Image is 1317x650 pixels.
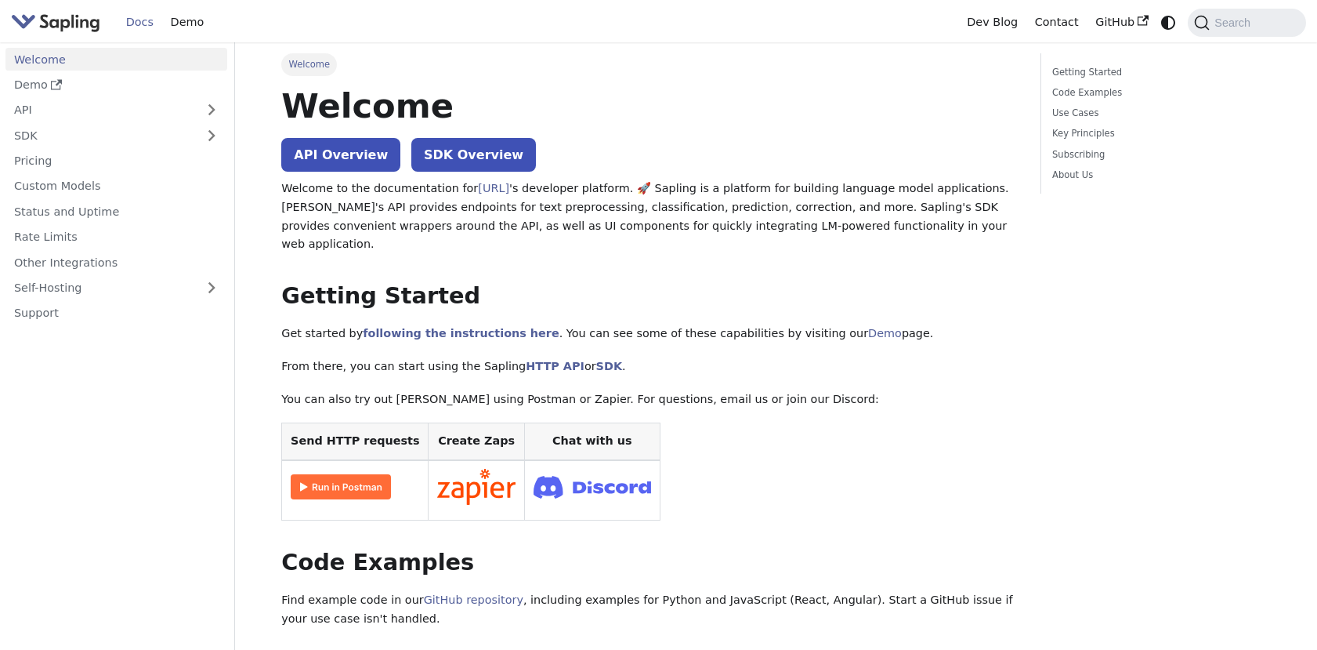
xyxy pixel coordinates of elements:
a: Demo [5,74,227,96]
a: Docs [118,10,162,34]
a: Other Integrations [5,251,227,274]
button: Switch between dark and light mode (currently system mode) [1157,11,1180,34]
th: Chat with us [524,423,660,460]
img: Run in Postman [291,474,391,499]
a: Support [5,302,227,325]
a: Pricing [5,150,227,172]
a: Custom Models [5,175,227,198]
button: Expand sidebar category 'SDK' [196,124,227,147]
a: SDK Overview [411,138,536,172]
a: Use Cases [1052,106,1265,121]
a: [URL] [478,182,509,194]
p: Get started by . You can see some of these capabilities by visiting our page. [281,325,1018,343]
button: Expand sidebar category 'API' [196,99,227,122]
a: Self-Hosting [5,277,227,300]
a: HTTP API [526,360,584,372]
a: Welcome [5,48,227,71]
th: Send HTTP requests [282,423,429,460]
p: You can also try out [PERSON_NAME] using Postman or Zapier. For questions, email us or join our D... [281,390,1018,409]
a: Code Examples [1052,85,1265,100]
a: Demo [868,327,902,340]
img: Sapling.ai [11,11,100,34]
a: following the instructions here [363,327,559,340]
a: API [5,99,196,122]
a: Dev Blog [958,10,1026,34]
a: Getting Started [1052,65,1265,80]
h2: Getting Started [281,282,1018,310]
button: Search (Command+K) [1188,9,1305,37]
h2: Code Examples [281,549,1018,577]
a: Contact [1026,10,1087,34]
img: Join Discord [534,471,651,503]
p: From there, you can start using the Sapling or . [281,358,1018,376]
nav: Breadcrumbs [281,53,1018,75]
a: Subscribing [1052,147,1265,162]
p: Find example code in our , including examples for Python and JavaScript (React, Angular). Start a... [281,591,1018,629]
span: Welcome [281,53,337,75]
a: SDK [5,124,196,147]
a: Key Principles [1052,126,1265,141]
h1: Welcome [281,85,1018,127]
a: Sapling.aiSapling.ai [11,11,106,34]
a: GitHub [1087,10,1156,34]
span: Search [1210,16,1260,29]
a: About Us [1052,168,1265,183]
a: GitHub repository [424,594,523,606]
p: Welcome to the documentation for 's developer platform. 🚀 Sapling is a platform for building lang... [281,180,1018,254]
a: Status and Uptime [5,200,227,223]
a: API Overview [281,138,400,172]
a: Demo [162,10,212,34]
a: SDK [596,360,622,372]
th: Create Zaps [429,423,525,460]
img: Connect in Zapier [437,469,516,505]
a: Rate Limits [5,226,227,249]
